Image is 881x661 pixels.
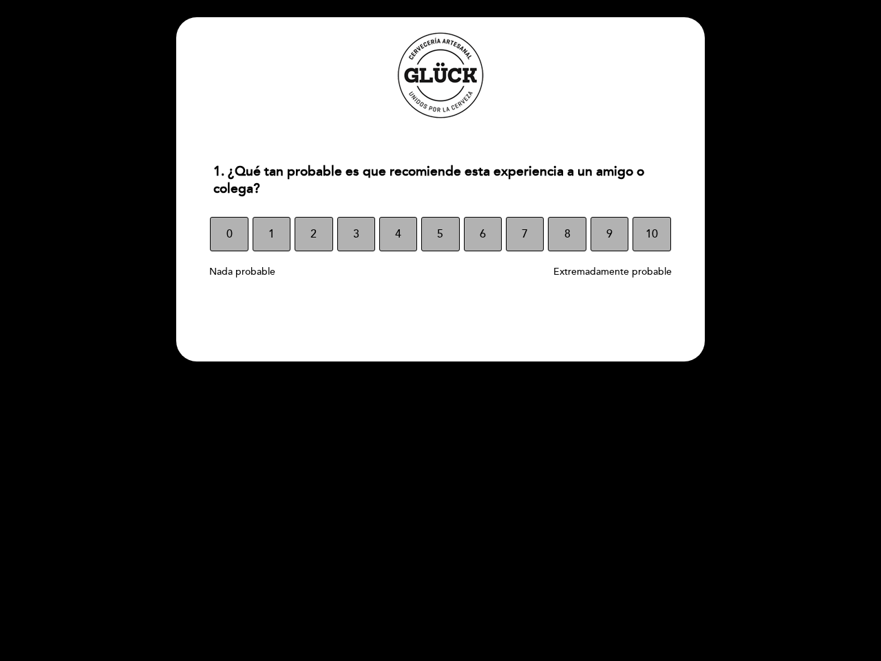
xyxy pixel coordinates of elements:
button: 5 [421,217,459,251]
img: header_1715025148.png [396,31,485,119]
button: 2 [295,217,332,251]
div: 1. ¿Qué tan probable es que recomiende esta experiencia a un amigo o colega? [202,155,678,206]
button: 0 [210,217,248,251]
span: 4 [395,215,401,253]
span: 1 [268,215,275,253]
span: 3 [353,215,359,253]
span: 2 [310,215,317,253]
span: 6 [480,215,486,253]
button: 9 [591,217,628,251]
button: 1 [253,217,290,251]
span: 10 [646,215,658,253]
button: 3 [337,217,375,251]
span: 0 [226,215,233,253]
button: 7 [506,217,544,251]
button: 6 [464,217,502,251]
button: 4 [379,217,417,251]
button: 8 [548,217,586,251]
button: 10 [633,217,670,251]
span: 7 [522,215,528,253]
span: 8 [564,215,571,253]
span: Extremadamente probable [553,266,672,277]
span: 5 [437,215,443,253]
span: Nada probable [209,266,275,277]
span: 9 [606,215,613,253]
